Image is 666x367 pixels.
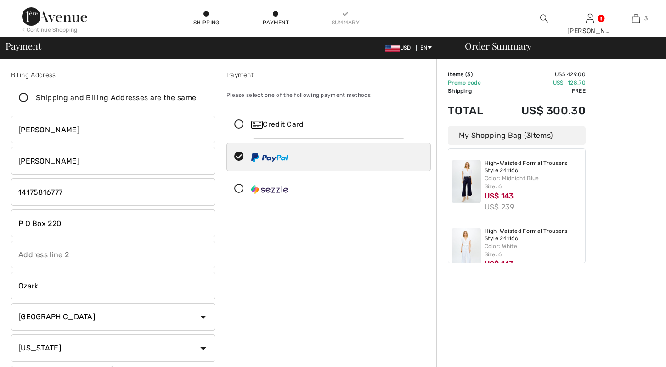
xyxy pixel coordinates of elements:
td: Promo code [448,79,497,87]
td: US$ -128.70 [497,79,586,87]
div: Shipping [192,18,220,27]
td: US$ 429.00 [497,70,586,79]
td: Shipping [448,87,497,95]
span: USD [385,45,415,51]
span: 3 [526,131,531,140]
div: Billing Address [11,70,215,80]
input: Last name [11,147,215,175]
div: Payment [226,70,431,80]
img: 1ère Avenue [22,7,87,26]
img: Credit Card [251,121,263,129]
a: High-Waisted Formal Trousers Style 241166 [485,228,582,242]
img: search the website [540,13,548,24]
div: Color: White Size: 6 [485,242,582,259]
span: US$ 143 [485,192,514,200]
div: My Shopping Bag ( Items) [448,126,586,145]
span: EN [420,45,432,51]
div: Payment [262,18,290,27]
input: Address line 1 [11,209,215,237]
img: My Info [586,13,594,24]
td: Total [448,95,497,126]
div: Credit Card [251,119,424,130]
img: PayPal [251,153,288,162]
div: Please select one of the following payment methods [226,84,431,107]
span: 3 [467,71,471,78]
div: < Continue Shopping [22,26,78,34]
div: Color: Midnight Blue Size: 6 [485,174,582,191]
img: Sezzle [251,185,288,194]
td: US$ 300.30 [497,95,586,126]
a: Sign In [586,14,594,23]
a: 3 [613,13,658,24]
input: First name [11,116,215,143]
img: High-Waisted Formal Trousers Style 241166 [452,228,481,271]
div: Order Summary [454,41,660,51]
input: Mobile [11,178,215,206]
img: My Bag [632,13,640,24]
input: Address line 2 [11,241,215,268]
span: US$ 143 [485,260,514,268]
div: Shipping and Billing Addresses are the same [36,92,196,103]
span: 3 [644,14,648,23]
span: Payment [6,41,41,51]
div: [PERSON_NAME] [567,26,612,36]
img: US Dollar [385,45,400,52]
img: High-Waisted Formal Trousers Style 241166 [452,160,481,203]
s: US$ 239 [485,203,514,211]
td: Items ( ) [448,70,497,79]
div: Summary [332,18,359,27]
td: Free [497,87,586,95]
a: High-Waisted Formal Trousers Style 241166 [485,160,582,174]
input: City [11,272,215,299]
